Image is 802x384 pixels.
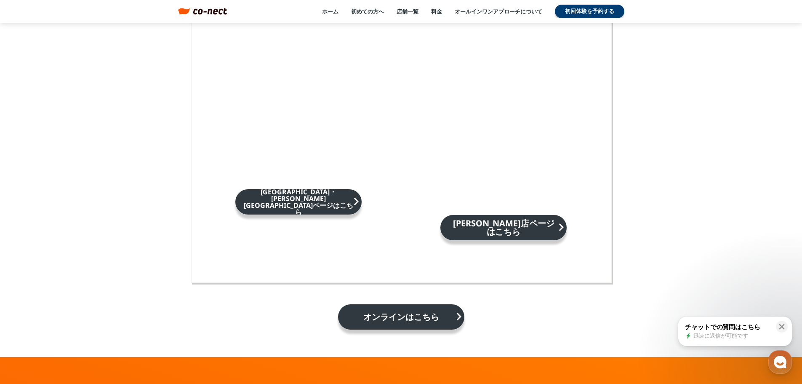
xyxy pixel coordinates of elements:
[72,280,92,287] span: チャット
[455,8,542,15] a: オールインワンアプローチについて
[351,194,362,209] i: keyboard_arrow_right
[556,220,567,234] i: keyboard_arrow_right
[397,8,418,15] a: 店舗一覧
[449,219,558,236] p: [PERSON_NAME]店ページはこちら
[56,267,109,288] a: チャット
[3,267,56,288] a: ホーム
[346,313,456,321] p: オンラインはこちら
[21,280,37,287] span: ホーム
[109,267,162,288] a: 設定
[440,215,567,240] a: [PERSON_NAME]店ページはこちらkeyboard_arrow_right
[351,8,384,15] a: 初めての方へ
[130,280,140,287] span: 設定
[555,5,624,18] a: 初回体験を予約する
[431,8,442,15] a: 料金
[338,304,464,330] a: オンラインはこちらkeyboard_arrow_right
[244,188,353,215] p: [GEOGRAPHIC_DATA]・[PERSON_NAME][GEOGRAPHIC_DATA]ページはこちら
[453,309,464,324] i: keyboard_arrow_right
[235,189,362,215] a: [GEOGRAPHIC_DATA]・[PERSON_NAME][GEOGRAPHIC_DATA]ページはこちらkeyboard_arrow_right
[322,8,338,15] a: ホーム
